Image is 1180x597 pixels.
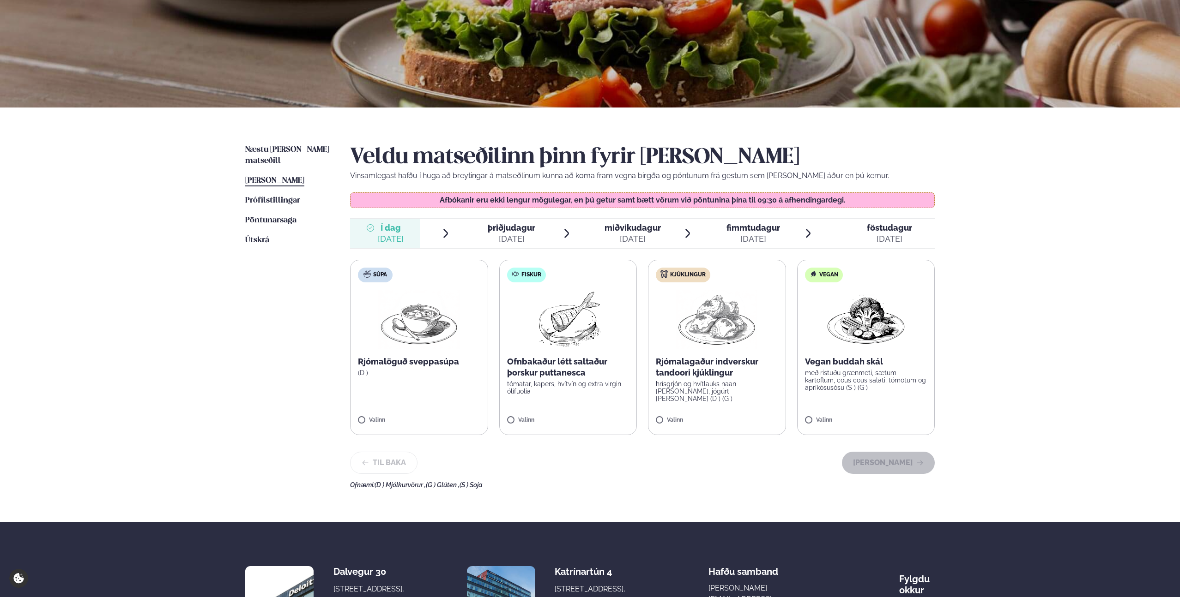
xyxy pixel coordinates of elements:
div: [DATE] [867,233,912,245]
img: fish.svg [512,270,519,278]
span: Næstu [PERSON_NAME] matseðill [245,146,329,165]
span: (D ) Mjólkurvörur , [375,481,426,489]
span: Prófílstillingar [245,197,300,204]
div: [DATE] [605,233,661,245]
p: Vinsamlegast hafðu í huga að breytingar á matseðlinum kunna að koma fram vegna birgða og pöntunum... [350,170,935,181]
img: Chicken-thighs.png [676,290,757,349]
a: Næstu [PERSON_NAME] matseðill [245,144,332,167]
a: [PERSON_NAME] [245,175,304,186]
span: Hafðu samband [708,559,778,577]
span: (G ) Glúten , [426,481,460,489]
button: Til baka [350,452,418,474]
a: Pöntunarsaga [245,215,297,226]
span: Súpa [373,271,387,279]
div: [DATE] [378,233,404,245]
img: Vegan.png [825,290,907,349]
img: Fish.png [527,290,609,349]
span: þriðjudagur [488,223,535,233]
img: Soup.png [378,290,460,349]
button: [PERSON_NAME] [842,452,935,474]
span: Í dag [378,222,404,233]
span: Vegan [819,271,838,279]
span: miðvikudagur [605,223,661,233]
span: Kjúklingur [670,271,706,279]
div: Dalvegur 30 [333,566,407,577]
div: [DATE] [726,233,780,245]
span: Fiskur [521,271,541,279]
span: föstudagur [867,223,912,233]
p: Afbókanir eru ekki lengur mögulegar, en þú getur samt bætt vörum við pöntunina þína til 09:30 á a... [360,197,926,204]
img: chicken.svg [660,270,668,278]
h2: Veldu matseðilinn þinn fyrir [PERSON_NAME] [350,144,935,170]
span: Útskrá [245,236,269,244]
p: tómatar, kapers, hvítvín og extra virgin ólífuolía [507,380,629,395]
span: [PERSON_NAME] [245,177,304,185]
div: [DATE] [488,233,535,245]
p: Rjómalöguð sveppasúpa [358,356,480,367]
div: Fylgdu okkur [899,566,935,596]
p: Vegan buddah skál [805,356,927,367]
a: Cookie settings [9,569,28,588]
div: Ofnæmi: [350,481,935,489]
p: Ofnbakaður létt saltaður þorskur puttanesca [507,356,629,378]
a: Útskrá [245,235,269,246]
a: Prófílstillingar [245,195,300,206]
p: Rjómalagaður indverskur tandoori kjúklingur [656,356,778,378]
img: soup.svg [363,270,371,278]
p: (D ) [358,369,480,376]
img: Vegan.svg [810,270,817,278]
span: fimmtudagur [726,223,780,233]
span: (S ) Soja [460,481,483,489]
p: með ristuðu grænmeti, sætum kartöflum, cous cous salati, tómötum og apríkósusósu (S ) (G ) [805,369,927,391]
p: hrísgrjón og hvítlauks naan [PERSON_NAME], jógúrt [PERSON_NAME] (D ) (G ) [656,380,778,402]
span: Pöntunarsaga [245,216,297,224]
div: Katrínartún 4 [555,566,628,577]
